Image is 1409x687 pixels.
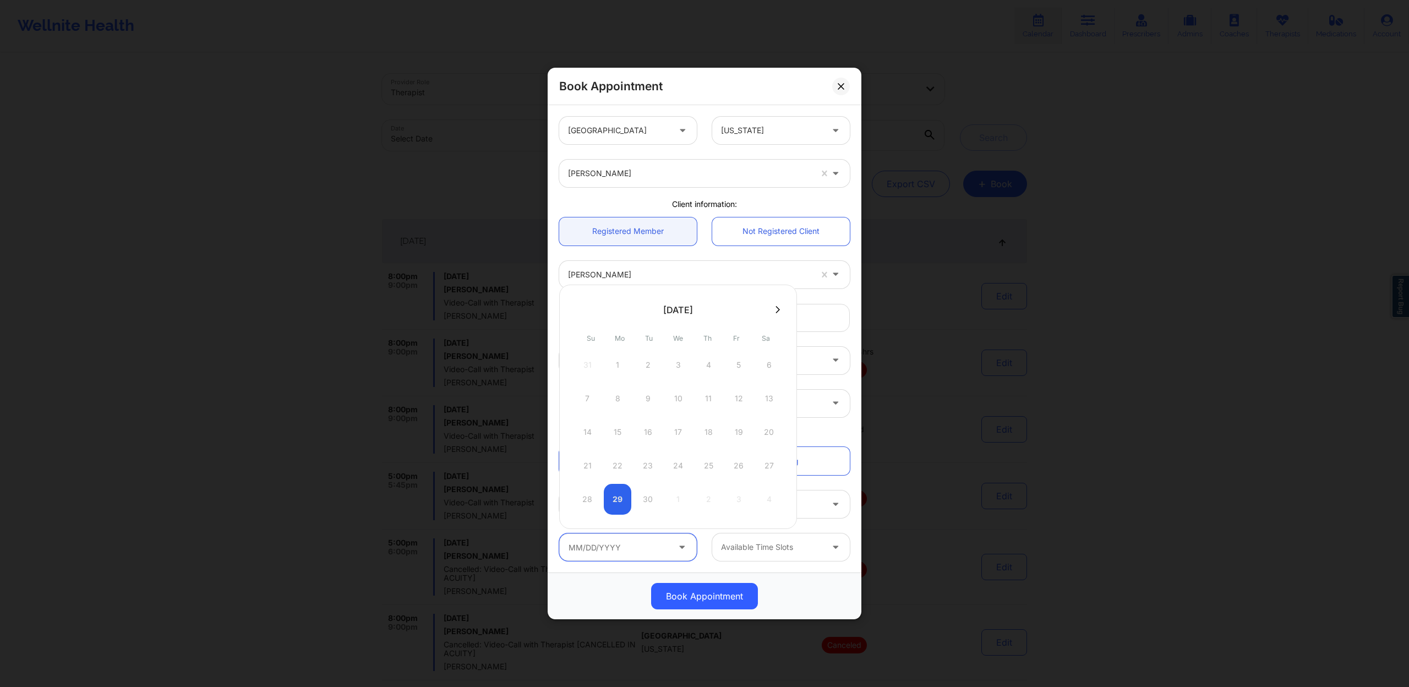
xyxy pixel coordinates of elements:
a: Not Registered Client [712,217,850,246]
abbr: Sunday [587,334,595,342]
div: Client information: [551,199,858,210]
button: Book Appointment [651,583,758,609]
input: MM/DD/YYYY [559,533,697,561]
abbr: Monday [615,334,625,342]
div: [PERSON_NAME] [568,160,811,187]
a: Registered Member [559,217,697,246]
abbr: Thursday [703,334,712,342]
div: [PERSON_NAME] [568,261,811,288]
abbr: Saturday [762,334,770,342]
abbr: Friday [733,334,740,342]
abbr: Wednesday [673,334,683,342]
div: [US_STATE] [721,117,822,144]
abbr: Tuesday [645,334,653,342]
div: [GEOGRAPHIC_DATA] [568,117,669,144]
div: Appointment information: [551,429,858,440]
div: [DATE] [663,304,693,315]
h2: Book Appointment [559,79,663,94]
